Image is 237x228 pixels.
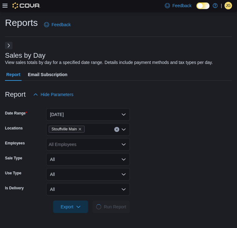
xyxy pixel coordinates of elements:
[5,42,12,49] button: Next
[226,2,230,9] span: JG
[46,153,130,166] button: All
[28,68,67,81] span: Email Subscription
[221,2,222,9] p: |
[121,127,126,132] button: Open list of options
[196,2,210,9] input: Dark Mode
[5,111,27,116] label: Date Range
[114,127,119,132] button: Clear input
[5,156,22,161] label: Sale Type
[172,2,191,9] span: Feedback
[57,201,84,213] span: Export
[49,126,85,133] span: Stouffville Main
[42,18,73,31] a: Feedback
[5,17,38,29] h1: Reports
[121,142,126,147] button: Open list of options
[46,108,130,121] button: [DATE]
[31,88,76,101] button: Hide Parameters
[6,68,20,81] span: Report
[92,201,130,213] button: LoadingRun Report
[5,59,213,66] div: View sales totals by day for a specified date range. Details include payment methods and tax type...
[5,91,26,98] h3: Report
[5,126,23,131] label: Locations
[78,127,82,131] button: Remove Stouffville Main from selection in this group
[46,168,130,181] button: All
[225,2,232,9] div: Jaydon Gardiner
[5,186,24,191] label: Is Delivery
[12,2,40,9] img: Cova
[52,126,77,132] span: Stouffville Main
[52,22,71,28] span: Feedback
[46,183,130,196] button: All
[5,171,21,176] label: Use Type
[96,203,102,210] span: Loading
[5,141,25,146] label: Employees
[5,52,46,59] h3: Sales by Day
[104,204,126,210] span: Run Report
[41,91,73,98] span: Hide Parameters
[53,201,88,213] button: Export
